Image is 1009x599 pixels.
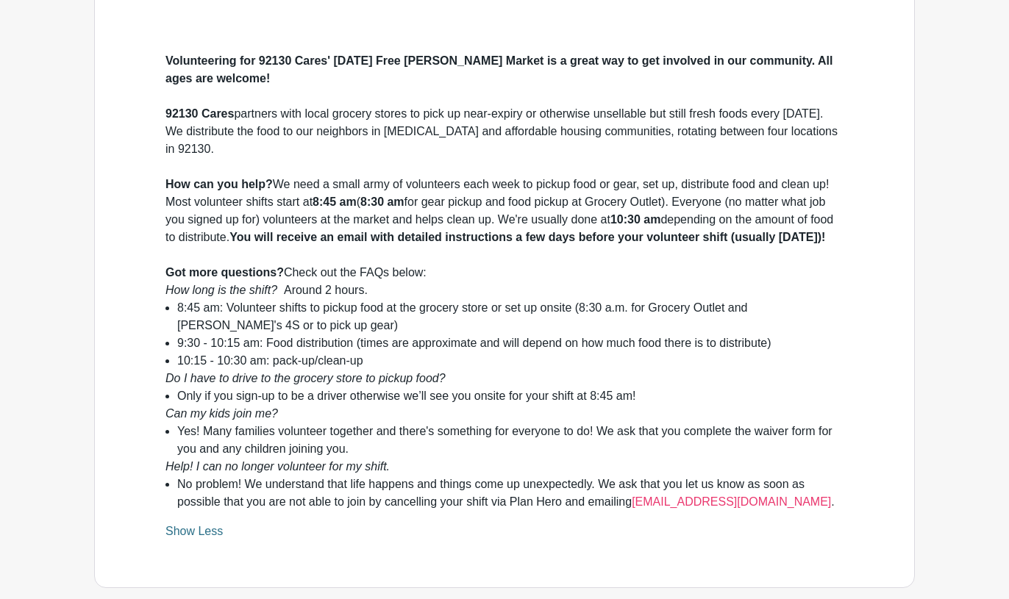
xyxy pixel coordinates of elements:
em: Help! I can no longer volunteer for my shift. [165,460,390,473]
div: Check out the FAQs below: [165,264,844,281]
strong: 8:30 am [360,196,404,208]
strong: 92130 Cares [165,107,234,120]
li: 8:45 am: Volunteer shifts to pickup food at the grocery store or set up onsite (8:30 a.m. for Gro... [177,299,844,334]
div: We need a small army of volunteers each week to pickup food or gear, set up, distribute food and ... [165,176,844,246]
em: How long is the shift? [165,284,277,296]
div: Around 2 hours. [165,281,844,299]
em: Can my kids join me? [165,407,278,420]
strong: Got more questions? [165,266,284,279]
em: Do I have to drive to the grocery store to pickup food? [165,372,446,384]
li: Only if you sign-up to be a driver otherwise we’ll see you onsite for your shift at 8:45 am! [177,387,844,405]
strong: 10:30 am [610,213,661,226]
strong: How can you help? [165,178,273,190]
strong: You will receive an email with detailed instructions a few days before your volunteer shift (usua... [229,231,825,243]
li: 9:30 - 10:15 am: Food distribution (times are approximate and will depend on how much food there ... [177,334,844,352]
strong: 8:45 am [313,196,357,208]
a: [EMAIL_ADDRESS][DOMAIN_NAME] [632,495,831,508]
div: partners with local grocery stores to pick up near-expiry or otherwise unsellable but still fresh... [165,105,844,158]
a: Show Less [165,525,223,543]
li: 10:15 - 10:30 am: pack-up/clean-up [177,352,844,370]
li: No problem! We understand that life happens and things come up unexpectedly. We ask that you let ... [177,476,844,511]
strong: Volunteering for 92130 Cares' [DATE] Free [PERSON_NAME] Market is a great way to get involved in ... [165,54,832,85]
li: Yes! Many families volunteer together and there's something for everyone to do! We ask that you c... [177,423,844,458]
